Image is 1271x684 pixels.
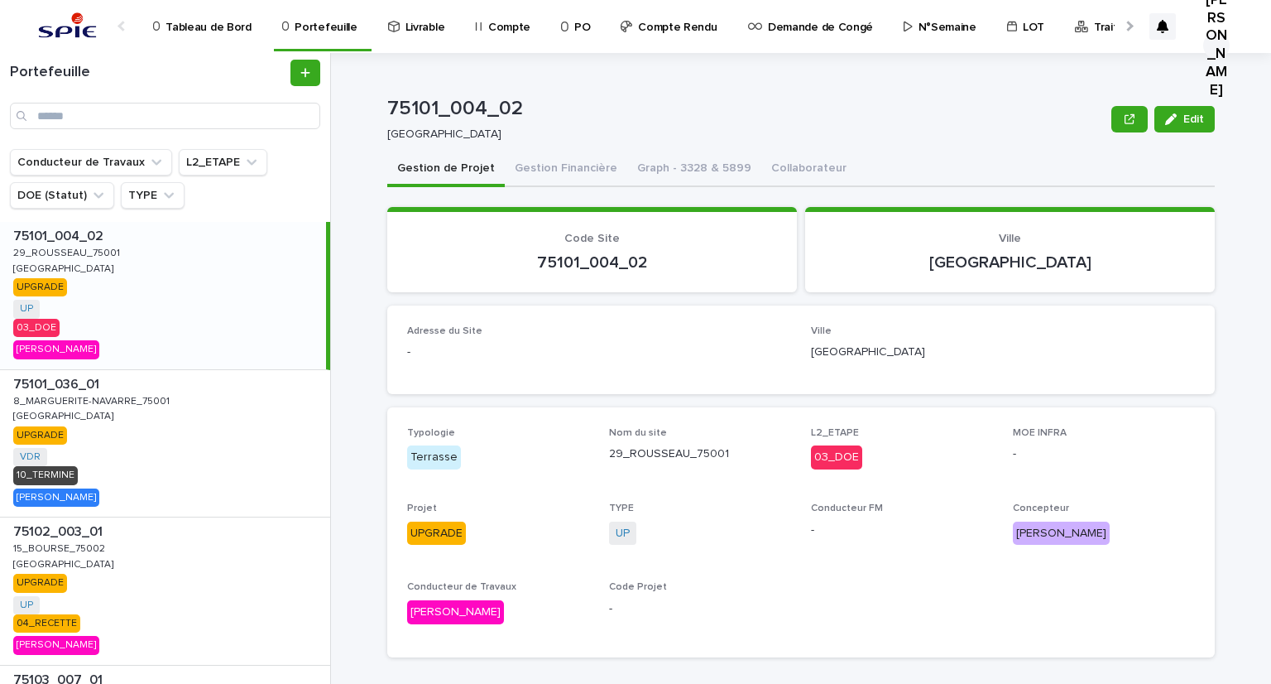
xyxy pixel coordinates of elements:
[407,503,437,513] span: Projet
[13,373,103,393] p: 75101_036_01
[616,525,630,542] a: UP
[13,636,99,654] div: [PERSON_NAME]
[13,614,80,633] div: 04_RECETTE
[179,149,267,176] button: L2_ETAPE
[609,503,634,513] span: TYPE
[811,503,883,513] span: Conducteur FM
[20,600,33,611] a: UP
[387,97,1105,121] p: 75101_004_02
[627,152,761,187] button: Graph - 3328 & 5899
[13,540,108,555] p: 15_BOURSE_75002
[13,521,106,540] p: 75102_003_01
[13,319,60,337] div: 03_DOE
[505,152,627,187] button: Gestion Financière
[811,522,993,539] p: -
[1183,113,1204,125] span: Edit
[13,574,67,592] div: UPGRADE
[407,253,777,272] p: 75101_004_02
[811,344,1195,361] p: [GEOGRAPHIC_DATA]
[761,152,856,187] button: Collaborateur
[10,64,287,82] h1: Portefeuille
[407,326,482,336] span: Adresse du Site
[811,428,859,438] span: L2_ETAPE
[387,128,1098,142] p: [GEOGRAPHIC_DATA]
[609,582,667,592] span: Code Projet
[609,600,791,618] p: -
[407,522,466,546] div: UPGRADE
[811,326,832,336] span: Ville
[13,393,173,407] p: 8_MARGUERITE-NAVARRE_75001
[10,103,320,129] input: Search
[10,149,172,176] button: Conducteur de Travaux
[407,446,461,470] div: Terrasse
[564,233,620,244] span: Code Site
[1013,522,1110,546] div: [PERSON_NAME]
[407,428,455,438] span: Typologie
[1013,446,1195,463] p: -
[1013,503,1069,513] span: Concepteur
[13,466,78,484] div: 10_TERMINE
[1154,106,1215,132] button: Edit
[1013,428,1067,438] span: MOE INFRA
[13,489,99,507] div: [PERSON_NAME]
[1203,32,1230,59] div: [PERSON_NAME]
[407,582,516,592] span: Conducteur de Travaux
[13,225,107,244] p: 75101_004_02
[13,278,67,296] div: UPGRADE
[407,600,504,624] div: [PERSON_NAME]
[387,152,505,187] button: Gestion de Projet
[20,303,33,315] a: UP
[13,426,67,445] div: UPGRADE
[13,556,117,571] p: [GEOGRAPHIC_DATA]
[13,244,123,259] p: 29_ROUSSEAU_75001
[33,10,102,43] img: svstPd6MQfCT1uX1QGkG
[20,451,41,463] a: VDR
[999,233,1021,244] span: Ville
[13,340,99,359] div: [PERSON_NAME]
[609,446,791,463] p: 29_ROUSSEAU_75001
[13,260,117,275] p: [GEOGRAPHIC_DATA]
[121,182,185,209] button: TYPE
[825,253,1195,272] p: [GEOGRAPHIC_DATA]
[407,344,791,361] p: -
[609,428,667,438] span: Nom du site
[10,182,114,209] button: DOE (Statut)
[13,407,117,422] p: [GEOGRAPHIC_DATA]
[811,446,862,470] div: 03_DOE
